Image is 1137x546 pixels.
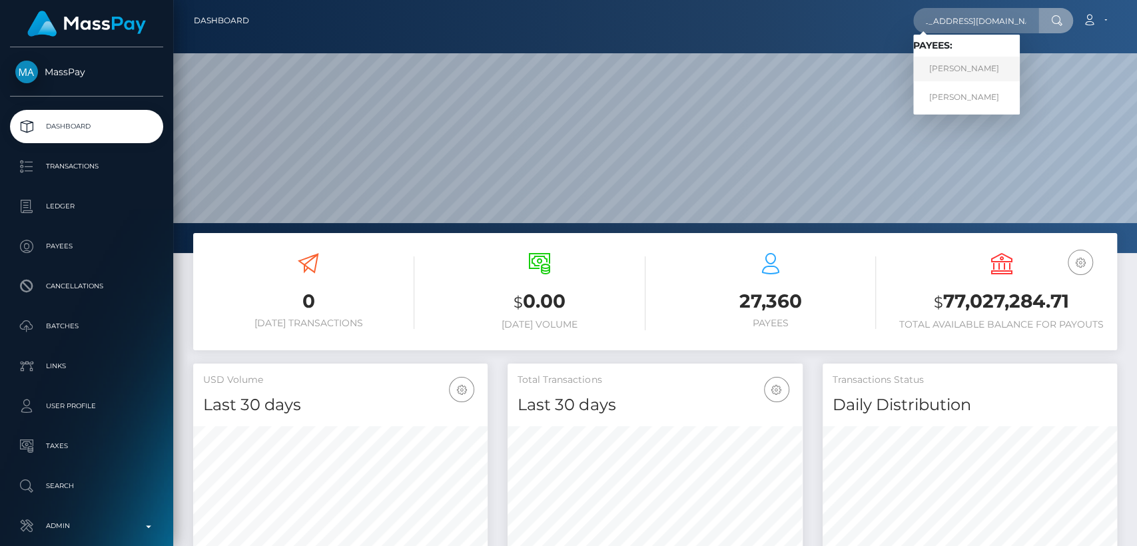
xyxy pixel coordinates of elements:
h6: Total Available Balance for Payouts [896,319,1107,330]
a: Dashboard [10,110,163,143]
span: MassPay [10,66,163,78]
h6: Payees: [913,40,1020,51]
h6: [DATE] Volume [434,319,645,330]
a: User Profile [10,390,163,423]
h3: 77,027,284.71 [896,288,1107,316]
p: Dashboard [15,117,158,136]
p: Admin [15,516,158,536]
h6: Payees [665,318,877,329]
h5: USD Volume [203,374,478,387]
img: MassPay [15,61,38,83]
a: Transactions [10,150,163,183]
h3: 0.00 [434,288,645,316]
p: Search [15,476,158,496]
a: [PERSON_NAME] [913,85,1020,109]
p: Ledger [15,196,158,216]
small: $ [934,293,943,312]
p: User Profile [15,396,158,416]
a: Admin [10,509,163,543]
h4: Last 30 days [203,394,478,417]
a: Taxes [10,429,163,463]
a: Ledger [10,190,163,223]
p: Batches [15,316,158,336]
h4: Daily Distribution [833,394,1107,417]
a: Payees [10,230,163,263]
a: Batches [10,310,163,343]
input: Search... [913,8,1038,33]
h4: Last 30 days [518,394,792,417]
small: $ [514,293,523,312]
h5: Transactions Status [833,374,1107,387]
a: Cancellations [10,270,163,303]
h6: [DATE] Transactions [203,318,414,329]
p: Taxes [15,436,158,456]
h3: 0 [203,288,414,314]
img: MassPay Logo [27,11,146,37]
h5: Total Transactions [518,374,792,387]
a: Links [10,350,163,383]
a: Search [10,469,163,503]
a: [PERSON_NAME] [913,57,1020,81]
h3: 27,360 [665,288,877,314]
a: Dashboard [194,7,249,35]
p: Links [15,356,158,376]
p: Cancellations [15,276,158,296]
p: Transactions [15,156,158,176]
p: Payees [15,236,158,256]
